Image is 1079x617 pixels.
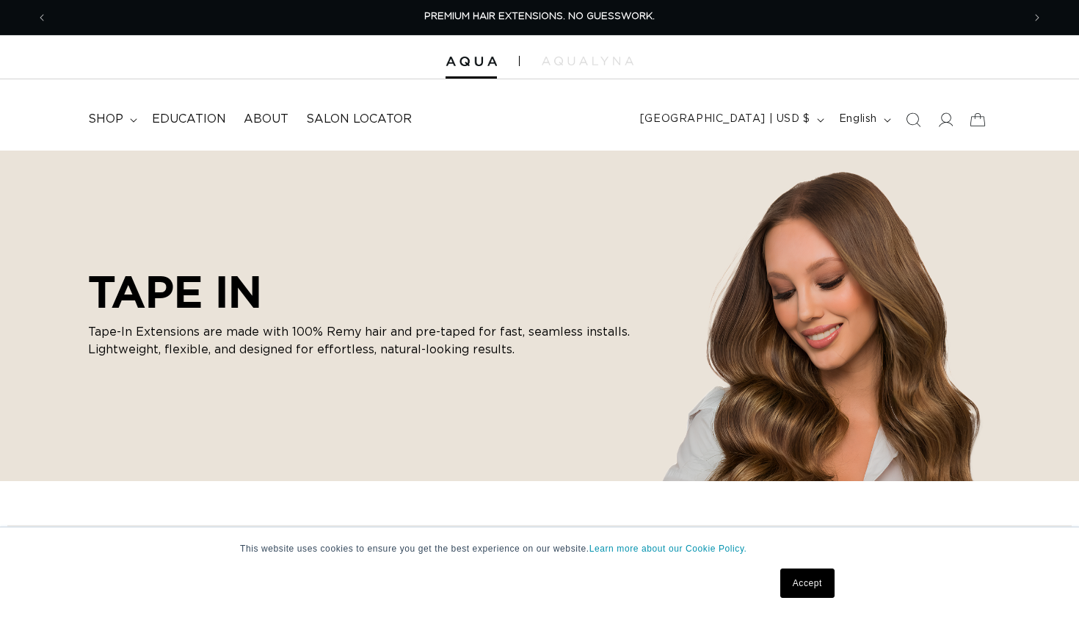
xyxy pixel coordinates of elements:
summary: shop [79,103,143,136]
summary: Search [897,104,929,136]
a: About [235,103,297,136]
span: About [244,112,288,127]
span: English [839,112,877,127]
button: English [830,106,897,134]
a: Accept [780,569,835,598]
span: Education [152,112,226,127]
span: [GEOGRAPHIC_DATA] | USD $ [640,112,810,127]
p: This website uses cookies to ensure you get the best experience on our website. [240,542,839,555]
p: Tape-In Extensions are made with 100% Remy hair and pre-taped for fast, seamless installs. Lightw... [88,323,646,358]
h2: TAPE IN [88,266,646,317]
button: Previous announcement [26,4,58,32]
a: Salon Locator [297,103,421,136]
span: PREMIUM HAIR EXTENSIONS. NO GUESSWORK. [424,12,655,21]
a: Education [143,103,235,136]
span: Salon Locator [306,112,412,127]
button: Next announcement [1021,4,1053,32]
a: Learn more about our Cookie Policy. [589,544,747,554]
img: aqualyna.com [542,57,633,65]
span: shop [88,112,123,127]
button: [GEOGRAPHIC_DATA] | USD $ [631,106,830,134]
img: Aqua Hair Extensions [446,57,497,67]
